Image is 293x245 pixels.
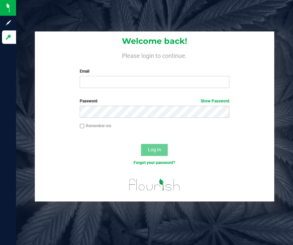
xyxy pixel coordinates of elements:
[35,51,274,59] h4: Please login to continue.
[80,99,97,103] span: Password
[201,99,229,103] a: Show Password
[148,147,161,152] span: Log In
[141,144,168,156] button: Log In
[35,37,274,46] h1: Welcome back!
[80,123,111,129] label: Remember me
[80,124,84,129] input: Remember me
[5,34,12,40] inline-svg: Log in
[80,68,229,74] label: Email
[134,160,175,165] a: Forgot your password?
[125,173,185,197] img: flourish_logo.svg
[5,19,12,26] inline-svg: Sign up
